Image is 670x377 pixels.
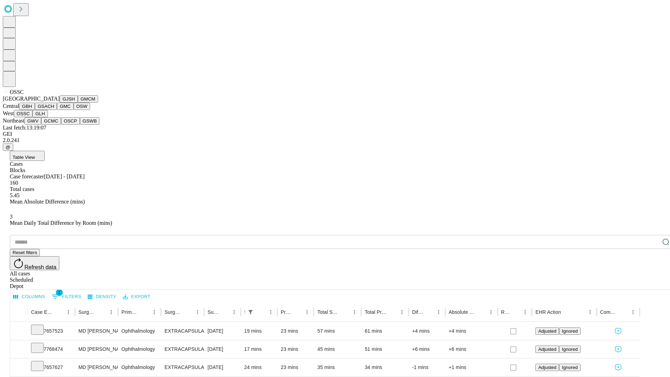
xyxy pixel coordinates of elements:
div: Surgery Name [164,309,182,315]
button: Sort [511,307,520,317]
button: Sort [618,307,628,317]
span: Ignored [562,347,578,352]
button: Menu [149,307,159,317]
button: Sort [292,307,302,317]
div: +6 mins [412,340,442,358]
span: Reset filters [13,250,37,255]
div: EXTRACAPSULAR CATARACT REMOVAL WITH [MEDICAL_DATA] [164,322,200,340]
button: Sort [183,307,193,317]
button: Reset filters [10,249,40,256]
span: Last fetch: 13:19:07 [3,125,46,131]
button: GMC [57,103,73,110]
button: Sort [256,307,266,317]
div: Predicted In Room Duration [281,309,292,315]
div: Absolute Difference [449,309,476,315]
div: Surgeon Name [79,309,96,315]
div: 35 mins [317,358,358,376]
div: -1 mins [412,358,442,376]
button: Sort [424,307,434,317]
div: 51 mins [365,340,405,358]
span: OSSC [10,89,24,95]
button: Show filters [50,291,83,302]
button: Menu [434,307,444,317]
div: 1 active filter [246,307,255,317]
span: Case forecaster [10,173,44,179]
div: Ophthalmology [121,322,157,340]
span: Mean Absolute Difference (mins) [10,199,85,205]
button: OSCP [61,117,80,125]
button: GLH [32,110,47,117]
span: [GEOGRAPHIC_DATA] [3,96,60,102]
div: Resolved in EHR [501,309,510,315]
span: 3 [10,214,13,220]
div: Scheduled In Room Duration [244,309,245,315]
button: Select columns [12,291,47,302]
div: +1 mins [449,358,494,376]
span: Refresh data [24,264,57,270]
div: Ophthalmology [121,340,157,358]
button: GJSH [60,95,78,103]
button: Ignored [559,346,580,353]
div: 19 mins [244,322,274,340]
button: Expand [14,325,24,338]
button: GWV [24,117,41,125]
button: OSW [74,103,90,110]
button: Menu [302,307,312,317]
div: MD [PERSON_NAME] [PERSON_NAME] Md [79,358,114,376]
div: EHR Action [535,309,561,315]
div: +4 mins [412,322,442,340]
button: Ignored [559,364,580,371]
div: 7657523 [31,322,72,340]
div: 34 mins [365,358,405,376]
button: Density [86,291,118,302]
div: Primary Service [121,309,139,315]
div: 57 mins [317,322,358,340]
button: Adjusted [535,327,559,335]
button: Menu [585,307,595,317]
div: Ophthalmology [121,358,157,376]
div: MD [PERSON_NAME] [PERSON_NAME] Md [79,340,114,358]
button: Menu [193,307,202,317]
span: Adjusted [538,365,556,370]
div: 2.0.241 [3,137,667,143]
div: Total Predicted Duration [365,309,387,315]
button: Menu [106,307,116,317]
button: GMCM [78,95,98,103]
div: Difference [412,309,423,315]
button: Ignored [559,327,580,335]
button: Table View [10,151,45,161]
div: [DATE] [208,322,237,340]
button: Menu [64,307,73,317]
button: Sort [387,307,397,317]
div: 23 mins [281,340,311,358]
div: [DATE] [208,340,237,358]
button: Refresh data [10,256,59,270]
button: Expand [14,362,24,374]
span: Total cases [10,186,34,192]
button: Export [121,291,152,302]
span: Ignored [562,365,578,370]
button: GBH [19,103,35,110]
button: Menu [486,307,496,317]
button: Show filters [246,307,255,317]
button: GSACH [35,103,57,110]
button: Menu [520,307,530,317]
div: Comments [600,309,618,315]
button: Sort [97,307,106,317]
div: +6 mins [449,340,494,358]
div: 24 mins [244,358,274,376]
span: @ [6,145,10,150]
button: Menu [397,307,407,317]
span: Adjusted [538,347,556,352]
div: +4 mins [449,322,494,340]
button: Adjusted [535,364,559,371]
div: 61 mins [365,322,405,340]
div: 7768474 [31,340,72,358]
span: 160 [10,180,18,186]
div: EXTRACAPSULAR CATARACT REMOVAL WITH [MEDICAL_DATA] [164,358,200,376]
button: Adjusted [535,346,559,353]
button: Sort [476,307,486,317]
span: Mean Daily Total Difference by Room (mins) [10,220,112,226]
button: Expand [14,343,24,356]
div: Surgery Date [208,309,219,315]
